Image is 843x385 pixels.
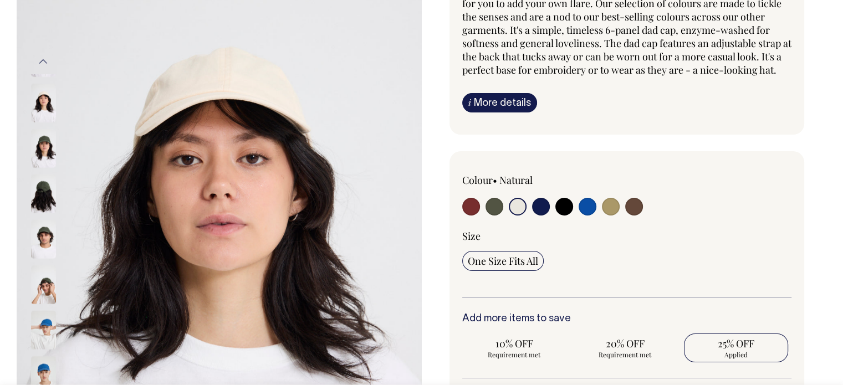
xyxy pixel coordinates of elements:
[31,174,56,213] img: olive
[468,96,471,108] span: i
[31,129,56,168] img: olive
[462,333,566,362] input: 10% OFF Requirement met
[462,251,544,271] input: One Size Fits All
[462,229,792,243] div: Size
[462,173,594,187] div: Colour
[689,350,783,359] span: Applied
[493,173,497,187] span: •
[579,350,672,359] span: Requirement met
[689,337,783,350] span: 25% OFF
[31,311,56,350] img: worker-blue
[573,333,677,362] input: 20% OFF Requirement met
[684,333,788,362] input: 25% OFF Applied
[31,84,56,122] img: natural
[462,314,792,325] h6: Add more items to save
[31,220,56,259] img: olive
[468,337,561,350] span: 10% OFF
[468,254,538,268] span: One Size Fits All
[462,93,537,112] a: iMore details
[499,173,533,187] label: Natural
[579,337,672,350] span: 20% OFF
[35,49,52,74] button: Previous
[31,265,56,304] img: olive
[468,350,561,359] span: Requirement met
